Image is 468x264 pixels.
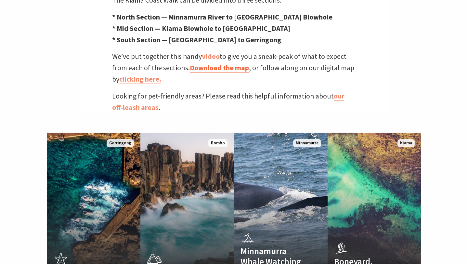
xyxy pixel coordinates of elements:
span: Bombo [208,139,227,147]
a: clicking here. [119,74,161,84]
strong: * North Section — Minnamurra River to [GEOGRAPHIC_DATA] Blowhole [112,12,332,21]
strong: * Mid Section — Kiama Blowhole to [GEOGRAPHIC_DATA] [112,24,290,33]
p: We’ve put together this handy to give you a sneak-peak of what to expect from each of the section... [112,51,356,85]
a: Download the map [190,63,249,73]
p: Looking for pet-friendly areas? Please read this helpful information about . [112,90,356,113]
span: Minnamurra [293,139,321,147]
span: Gerringong [107,139,134,147]
a: video [202,52,220,61]
strong: * South Section — [GEOGRAPHIC_DATA] to Gerringong [112,35,281,44]
span: Kiama [397,139,415,147]
a: our off-leash areas [112,91,344,112]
